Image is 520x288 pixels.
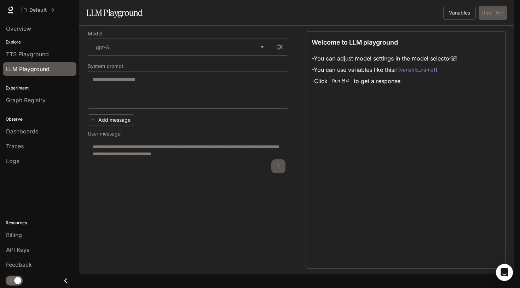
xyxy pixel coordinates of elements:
[341,79,349,83] p: ⌘⏎
[88,31,102,36] p: Model
[88,114,134,126] button: Add message
[443,6,476,20] button: Variables
[96,44,109,51] p: gpt-5
[329,77,352,85] div: Run
[88,64,123,69] p: System prompt
[88,39,271,55] div: gpt-5
[312,38,398,47] p: Welcome to LLM playground
[312,75,457,87] li: - Click to get a response
[312,64,457,75] li: - You can use variables like this:
[88,131,121,136] p: User message
[86,6,143,20] h1: LLM Playground
[496,264,513,281] div: Open Intercom Messenger
[312,53,457,64] li: - You can adjust model settings in the model selector
[396,66,438,73] code: {{variable_name}}
[29,7,47,13] p: Default
[18,3,58,17] button: All workspaces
